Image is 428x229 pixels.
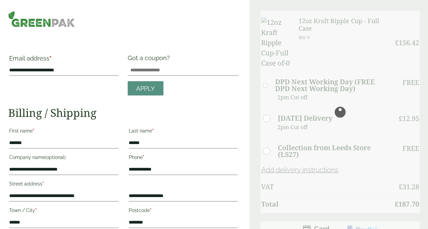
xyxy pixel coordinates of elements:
[49,55,51,62] abbr: required
[128,54,173,65] label: Got a coupon?
[129,126,238,138] label: Last name
[129,206,238,217] label: Postcode
[9,153,118,164] label: Company name
[9,126,118,138] label: First name
[129,153,238,164] label: Phone
[136,85,155,92] span: Apply
[152,128,154,134] abbr: required
[35,208,37,213] abbr: required
[128,81,163,96] a: Apply
[45,155,66,160] span: (optional)
[8,11,75,27] img: GreenPak Supplies
[9,206,118,217] label: Town / City
[150,208,152,213] abbr: required
[143,155,144,160] abbr: required
[9,179,118,191] label: Street address
[33,128,34,134] abbr: required
[42,181,44,187] abbr: required
[8,106,239,119] h2: Billing / Shipping
[9,55,118,65] label: Email address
